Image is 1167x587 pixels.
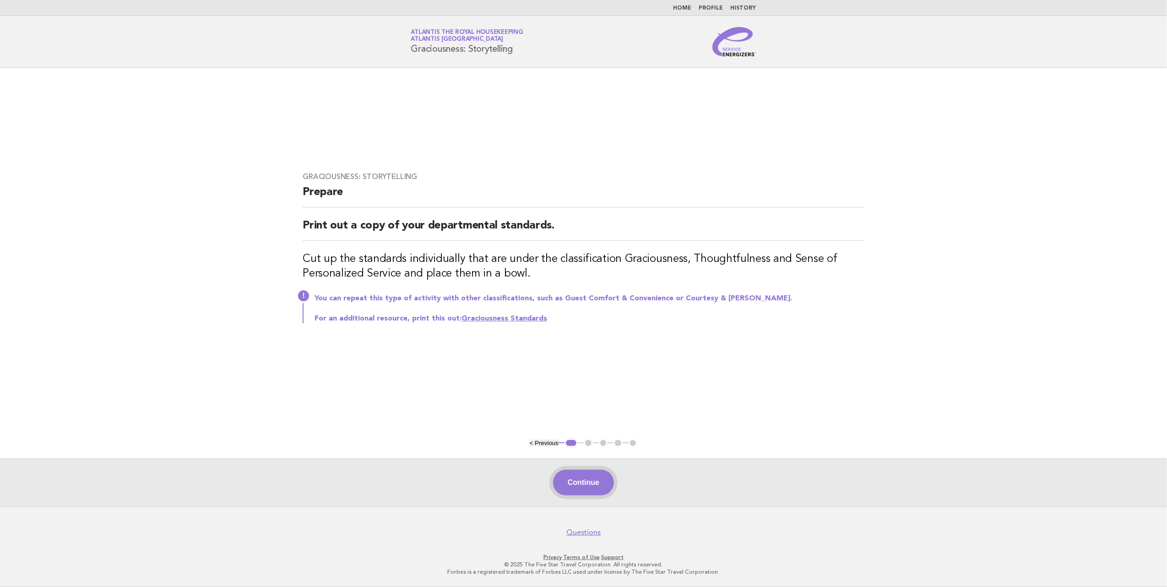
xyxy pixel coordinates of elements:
[304,554,864,561] p: · ·
[699,5,723,11] a: Profile
[530,440,559,446] button: < Previous
[553,470,614,495] button: Continue
[566,528,601,537] a: Questions
[565,439,578,448] button: 1
[315,294,864,303] p: You can repeat this type of activity with other classifications, such as Guest Comfort & Convenie...
[731,5,756,11] a: History
[411,29,523,42] a: Atlantis the Royal HousekeepingAtlantis [GEOGRAPHIC_DATA]
[411,37,504,43] span: Atlantis [GEOGRAPHIC_DATA]
[303,172,864,181] h3: Graciousness: Storytelling
[304,568,864,576] p: Forbes is a registered trademark of Forbes LLC used under license by The Five Star Travel Corpora...
[543,554,562,560] a: Privacy
[461,315,547,322] a: Graciousness Standards
[411,30,523,54] h1: Graciousness: Storytelling
[303,185,864,207] h2: Prepare
[563,554,600,560] a: Terms of Use
[601,554,624,560] a: Support
[303,252,864,281] h3: Cut up the standards individually that are under the classification Graciousness, Thoughtfulness ...
[315,314,864,323] p: For an additional resource, print this out:
[712,27,756,56] img: Service Energizers
[673,5,692,11] a: Home
[303,218,864,241] h2: Print out a copy of your departmental standards.
[304,561,864,568] p: © 2025 The Five Star Travel Corporation. All rights reserved.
